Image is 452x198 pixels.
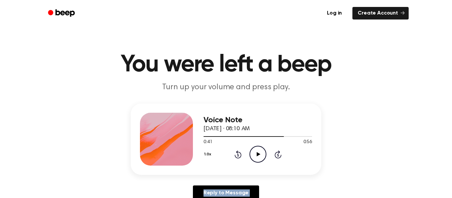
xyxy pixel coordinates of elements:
[43,7,81,20] a: Beep
[320,6,348,21] a: Log in
[203,116,312,125] h3: Voice Note
[203,139,212,146] span: 0:41
[57,53,395,77] h1: You were left a beep
[99,82,353,93] p: Turn up your volume and press play.
[203,126,250,132] span: [DATE] · 08:10 AM
[203,149,213,160] button: 1.0x
[352,7,409,20] a: Create Account
[303,139,312,146] span: 0:56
